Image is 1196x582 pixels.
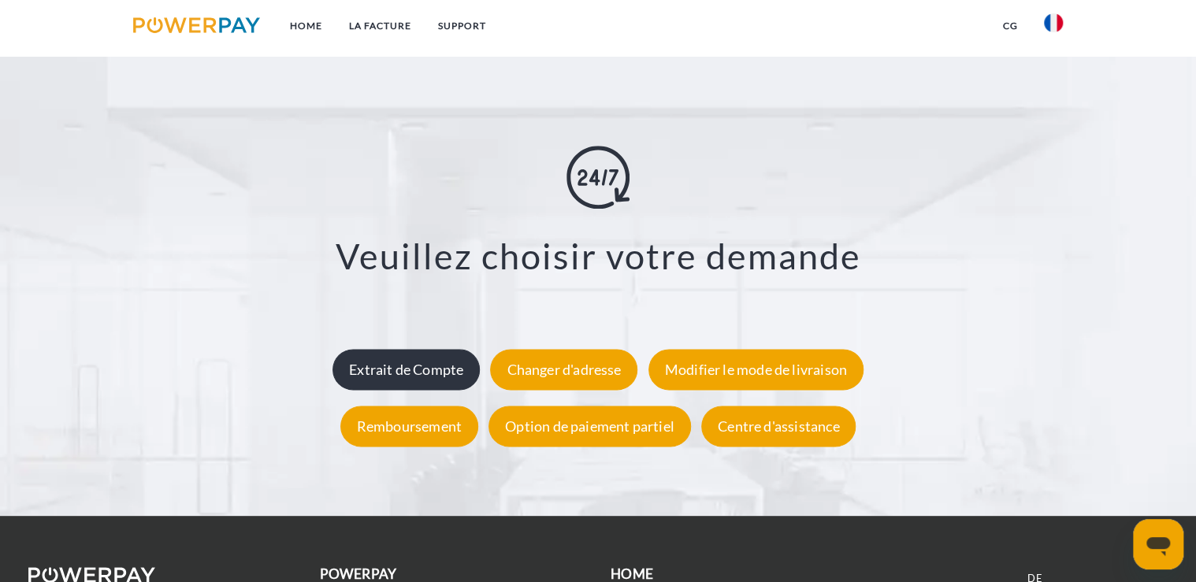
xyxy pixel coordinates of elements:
[648,349,864,390] div: Modifier le mode de livraison
[490,349,637,390] div: Changer d'adresse
[566,146,630,209] img: online-shopping.svg
[488,406,691,447] div: Option de paiement partiel
[336,417,482,435] a: Remboursement
[611,565,653,582] b: Home
[697,417,860,435] a: Centre d'assistance
[486,361,641,378] a: Changer d'adresse
[644,361,867,378] a: Modifier le mode de livraison
[1044,13,1063,32] img: fr
[329,361,484,378] a: Extrait de Compte
[336,12,425,40] a: LA FACTURE
[320,565,396,582] b: POWERPAY
[80,235,1116,279] h3: Veuillez choisir votre demande
[701,406,856,447] div: Centre d'assistance
[485,417,695,435] a: Option de paiement partiel
[332,349,480,390] div: Extrait de Compte
[989,12,1031,40] a: CG
[340,406,478,447] div: Remboursement
[425,12,500,40] a: Support
[133,17,260,33] img: logo-powerpay.svg
[1133,519,1183,569] iframe: Bouton de lancement de la fenêtre de messagerie
[277,12,336,40] a: Home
